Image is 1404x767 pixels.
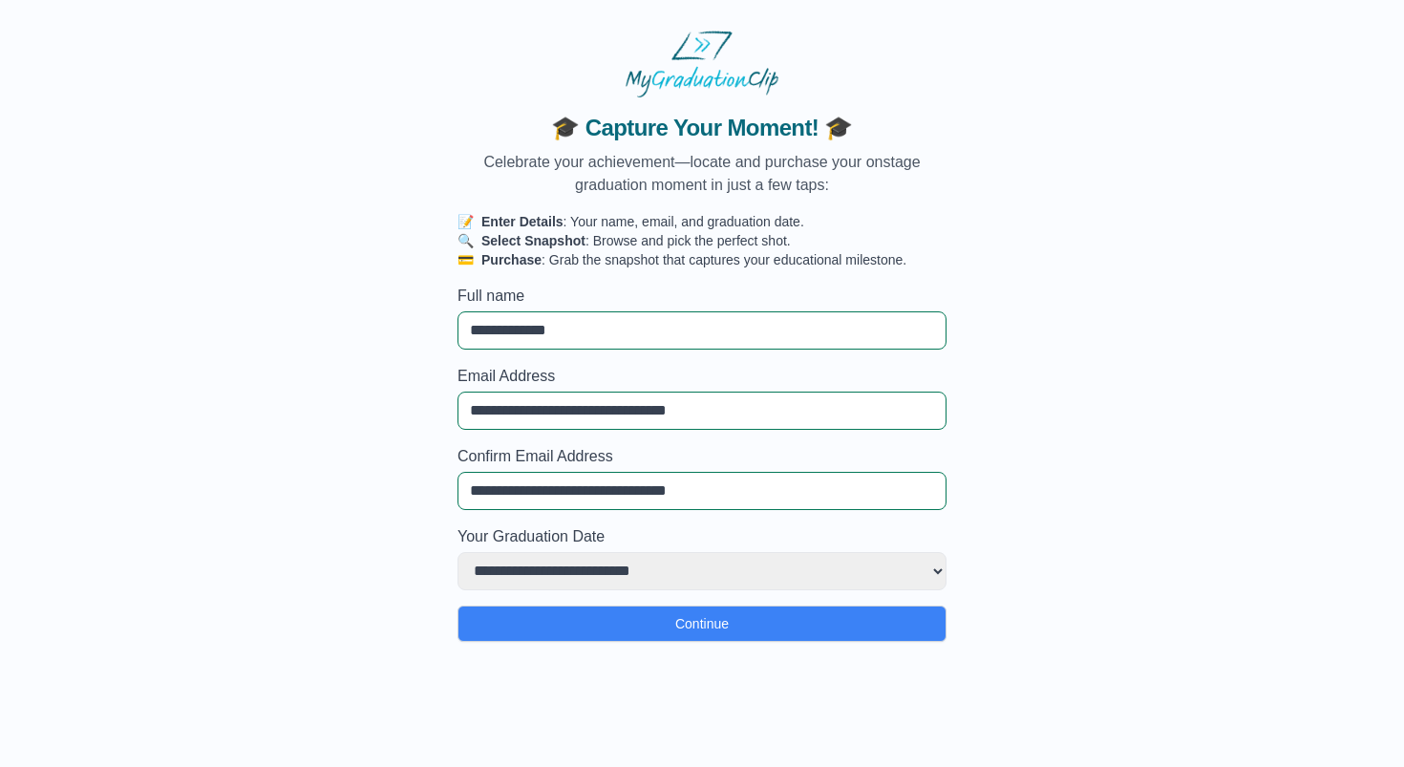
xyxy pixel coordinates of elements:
[457,285,947,308] label: Full name
[457,525,947,548] label: Your Graduation Date
[457,365,947,388] label: Email Address
[457,445,947,468] label: Confirm Email Address
[481,252,542,267] strong: Purchase
[457,250,947,269] p: : Grab the snapshot that captures your educational milestone.
[481,214,564,229] strong: Enter Details
[457,231,947,250] p: : Browse and pick the perfect shot.
[481,233,585,248] strong: Select Snapshot
[457,252,474,267] span: 💳
[457,233,474,248] span: 🔍
[626,31,778,97] img: MyGraduationClip
[457,214,474,229] span: 📝
[457,151,947,197] p: Celebrate your achievement—locate and purchase your onstage graduation moment in just a few taps:
[457,113,947,143] span: 🎓 Capture Your Moment! 🎓
[457,606,947,642] button: Continue
[457,212,947,231] p: : Your name, email, and graduation date.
